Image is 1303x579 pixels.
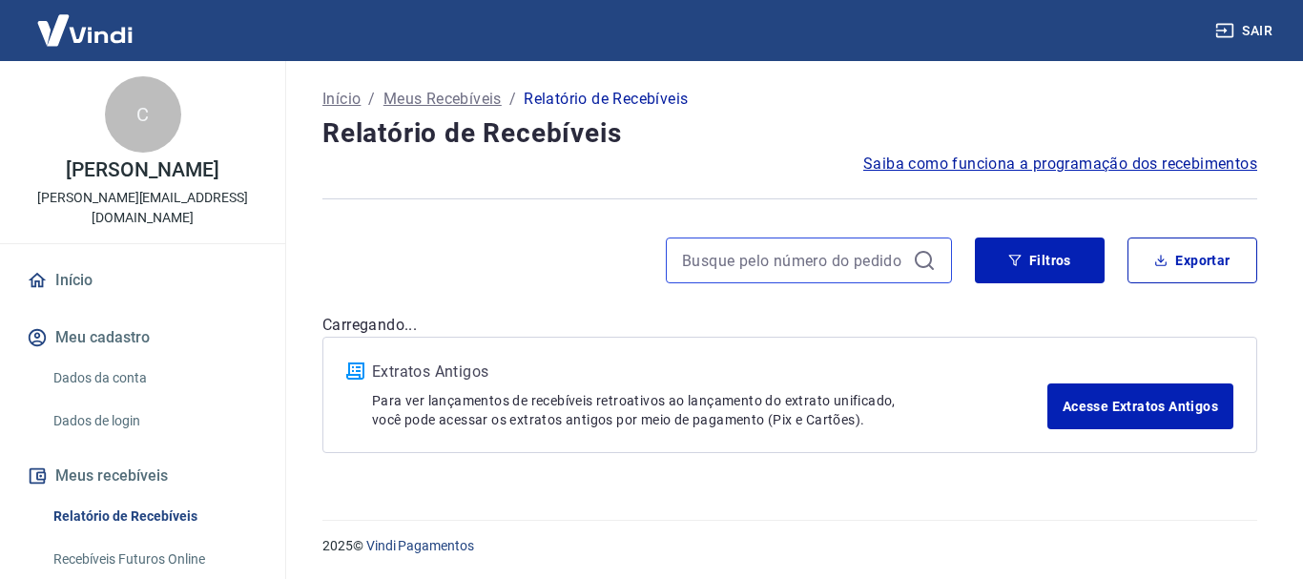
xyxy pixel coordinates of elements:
[383,88,502,111] a: Meus Recebíveis
[322,536,1257,556] p: 2025 ©
[863,153,1257,176] a: Saiba como funciona a programação dos recebimentos
[322,314,1257,337] p: Carregando...
[322,114,1257,153] h4: Relatório de Recebíveis
[1047,383,1233,429] a: Acesse Extratos Antigos
[975,238,1105,283] button: Filtros
[105,76,181,153] div: C
[1127,238,1257,283] button: Exportar
[46,402,262,441] a: Dados de login
[346,362,364,380] img: ícone
[322,88,361,111] a: Início
[15,188,270,228] p: [PERSON_NAME][EMAIL_ADDRESS][DOMAIN_NAME]
[23,317,262,359] button: Meu cadastro
[372,391,1047,429] p: Para ver lançamentos de recebíveis retroativos ao lançamento do extrato unificado, você pode aces...
[46,497,262,536] a: Relatório de Recebíveis
[368,88,375,111] p: /
[682,246,905,275] input: Busque pelo número do pedido
[23,259,262,301] a: Início
[23,1,147,59] img: Vindi
[1211,13,1280,49] button: Sair
[509,88,516,111] p: /
[66,160,218,180] p: [PERSON_NAME]
[23,455,262,497] button: Meus recebíveis
[372,361,1047,383] p: Extratos Antigos
[524,88,688,111] p: Relatório de Recebíveis
[46,359,262,398] a: Dados da conta
[46,540,262,579] a: Recebíveis Futuros Online
[366,538,474,553] a: Vindi Pagamentos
